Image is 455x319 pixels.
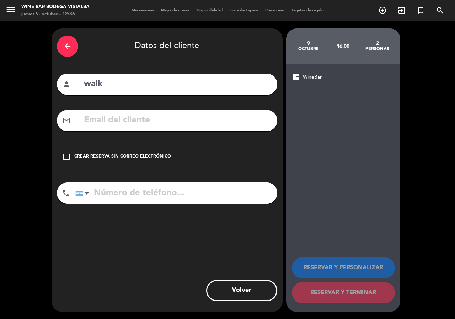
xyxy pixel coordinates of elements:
i: mail_outline [62,116,71,125]
div: octubre [291,46,326,52]
div: 9 [291,41,326,46]
span: Pre-acceso [262,9,288,12]
i: arrow_back [63,42,72,50]
div: personas [360,46,395,52]
i: exit_to_app [397,6,406,15]
button: RESERVAR Y TERMINAR [292,282,395,303]
span: Tarjetas de regalo [288,9,327,12]
i: check_box_outline_blank [62,153,71,161]
input: Nombre del cliente [83,77,272,91]
i: person [62,80,71,89]
span: dashboard [292,73,300,81]
div: 2 [360,41,395,46]
span: Mis reservas [128,9,157,12]
div: Argentina: +54 [76,183,92,203]
i: add_circle_outline [378,6,387,15]
span: Lista de Espera [227,9,262,12]
button: Volver [206,280,277,301]
span: Disponibilidad [193,9,227,12]
div: 16:00 [326,34,360,59]
input: Email del cliente [83,113,272,128]
span: Mapa de mesas [157,9,193,12]
div: Datos del cliente [57,34,277,59]
div: Crear reserva sin correo electrónico [74,153,171,160]
div: jueves 9. octubre - 12:36 [21,11,90,18]
span: WineBar [303,73,322,81]
button: menu [5,4,16,17]
i: phone [62,189,70,197]
div: Wine Bar Bodega Vistalba [21,4,90,11]
button: RESERVAR Y PERSONALIZAR [292,257,395,278]
i: menu [5,4,16,15]
input: Número de teléfono... [75,182,277,204]
i: search [436,6,444,15]
i: turned_in_not [417,6,425,15]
